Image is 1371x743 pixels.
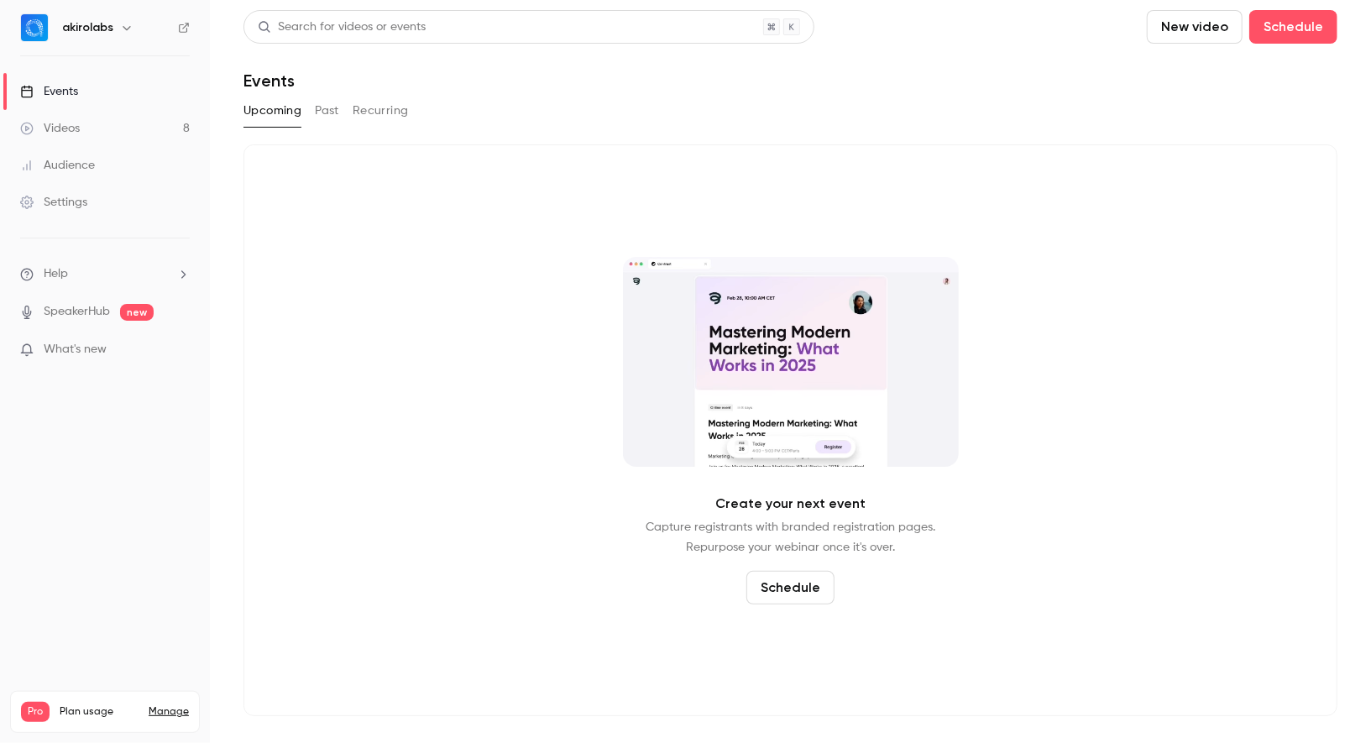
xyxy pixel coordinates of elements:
li: help-dropdown-opener [20,265,190,283]
button: Schedule [1249,10,1337,44]
h1: Events [243,71,295,91]
div: Videos [20,120,80,137]
button: New video [1147,10,1243,44]
span: new [120,304,154,321]
a: SpeakerHub [44,303,110,321]
img: akirolabs [21,14,48,41]
p: Capture registrants with branded registration pages. Repurpose your webinar once it's over. [646,517,935,557]
span: Plan usage [60,705,139,719]
button: Upcoming [243,97,301,124]
p: Create your next event [715,494,866,514]
h6: akirolabs [62,19,113,36]
div: Search for videos or events [258,18,426,36]
div: Settings [20,194,87,211]
button: Recurring [353,97,409,124]
span: Help [44,265,68,283]
div: Events [20,83,78,100]
button: Past [315,97,339,124]
div: Audience [20,157,95,174]
span: What's new [44,341,107,358]
button: Schedule [746,571,835,604]
a: Manage [149,705,189,719]
span: Pro [21,702,50,722]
